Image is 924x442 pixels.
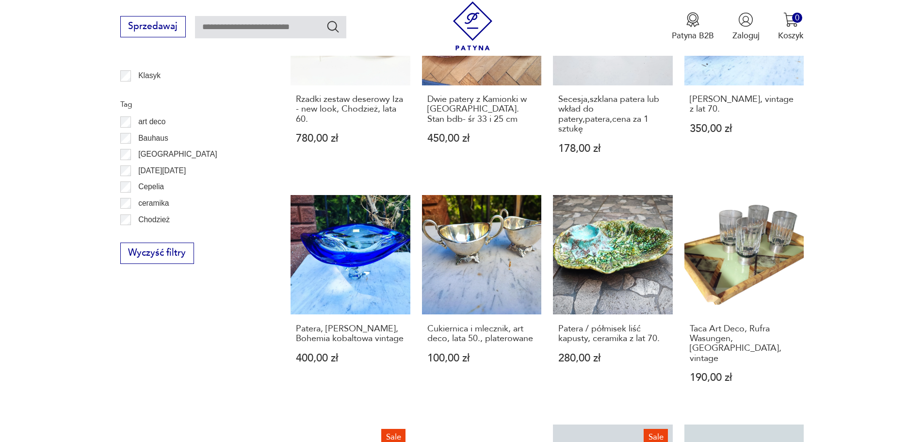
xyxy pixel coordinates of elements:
[427,324,536,344] h3: Cukiernica i mlecznik, art deco, lata 50., platerowane
[690,373,799,383] p: 190,00 zł
[138,229,167,242] p: Ćmielów
[291,195,410,406] a: Patera, Egermann, Bohemia kobaltowa vintagePatera, [PERSON_NAME], Bohemia kobaltowa vintage400,00 zł
[684,195,804,406] a: Taca Art Deco, Rufra Wasungen, Niemcy, vintageTaca Art Deco, Rufra Wasungen, [GEOGRAPHIC_DATA], v...
[778,12,804,41] button: 0Koszyk
[138,69,161,82] p: Klasyk
[120,23,186,31] a: Sprzedawaj
[427,353,536,363] p: 100,00 zł
[296,133,405,144] p: 780,00 zł
[732,12,760,41] button: Zaloguj
[138,164,186,177] p: [DATE][DATE]
[120,243,194,264] button: Wyczyść filtry
[138,213,170,226] p: Chodzież
[672,12,714,41] a: Ikona medaluPatyna B2B
[690,95,799,115] h3: [PERSON_NAME], vintage z lat 70.
[672,12,714,41] button: Patyna B2B
[138,180,164,193] p: Cepelia
[138,197,169,210] p: ceramika
[783,12,798,27] img: Ikona koszyka
[120,98,263,111] p: Tag
[738,12,753,27] img: Ikonka użytkownika
[427,133,536,144] p: 450,00 zł
[120,16,186,37] button: Sprzedawaj
[422,195,542,406] a: Cukiernica i mlecznik, art deco, lata 50., platerowaneCukiernica i mlecznik, art deco, lata 50., ...
[685,12,700,27] img: Ikona medalu
[296,353,405,363] p: 400,00 zł
[690,324,799,364] h3: Taca Art Deco, Rufra Wasungen, [GEOGRAPHIC_DATA], vintage
[138,115,165,128] p: art deco
[553,195,673,406] a: Patera / półmisek liść kapusty, ceramika z lat 70.Patera / półmisek liść kapusty, ceramika z lat ...
[326,19,340,33] button: Szukaj
[732,30,760,41] p: Zaloguj
[138,132,168,145] p: Bauhaus
[792,13,802,23] div: 0
[558,353,667,363] p: 280,00 zł
[427,95,536,124] h3: Dwie patery z Kamionki w [GEOGRAPHIC_DATA]. Stan bdb- śr 33 i 25 cm
[296,95,405,124] h3: Rzadki zestaw deserowy Iza - new look, Chodzież, lata 60.
[672,30,714,41] p: Patyna B2B
[448,1,497,50] img: Patyna - sklep z meblami i dekoracjami vintage
[138,148,217,161] p: [GEOGRAPHIC_DATA]
[778,30,804,41] p: Koszyk
[558,95,667,134] h3: Secesja,szklana patera lub wkład do patery,patera,cena za 1 sztukę
[690,124,799,134] p: 350,00 zł
[558,324,667,344] h3: Patera / półmisek liść kapusty, ceramika z lat 70.
[558,144,667,154] p: 178,00 zł
[296,324,405,344] h3: Patera, [PERSON_NAME], Bohemia kobaltowa vintage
